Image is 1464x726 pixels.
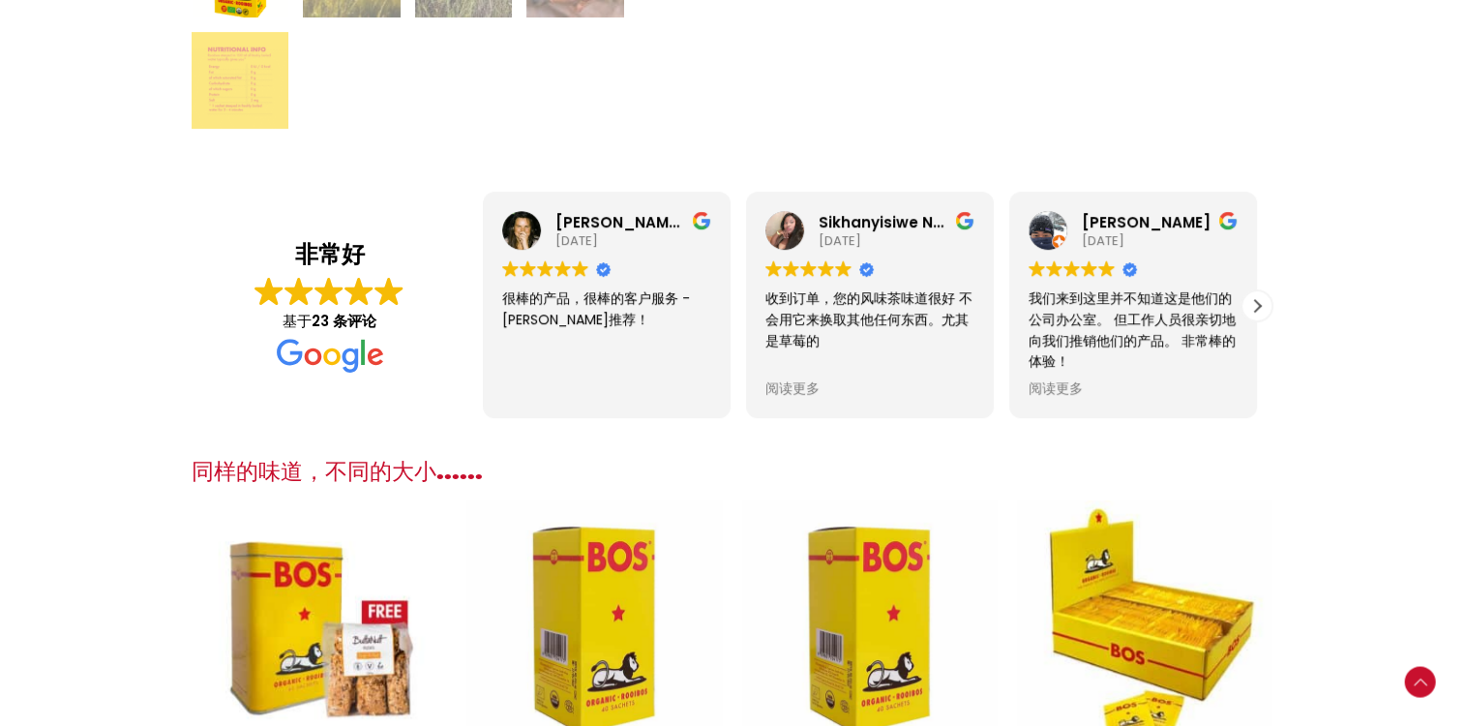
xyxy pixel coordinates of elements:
[537,260,553,277] img: 谷歌
[692,211,711,230] img: 谷歌
[1029,380,1083,399] span: 阅读更多
[555,232,711,250] div: [DATE]
[554,260,571,277] img: 谷歌
[1082,212,1238,232] div: [PERSON_NAME]
[374,277,403,306] img: 谷歌
[1029,211,1067,250] img: 辛普森 T. 个人资料图片
[572,260,588,277] img: 谷歌
[1242,291,1271,320] div: 下一篇评论
[520,260,536,277] img: 谷歌
[555,212,711,232] div: [PERSON_NAME]顿
[1029,260,1045,277] img: 谷歌
[1046,260,1062,277] img: 谷歌
[1098,260,1115,277] img: 谷歌
[819,212,974,232] div: Sikhanyisiwe Ndebele
[1218,211,1238,230] img: 谷歌
[818,260,834,277] img: 谷歌
[1082,232,1238,250] div: [DATE]
[1063,260,1080,277] img: 谷歌
[283,311,376,331] span: 基于
[800,260,817,277] img: 谷歌
[192,32,288,129] img: Organic Rooibos Tea - 20 Tea Bags - Image 5
[955,211,974,230] img: 谷歌
[211,238,448,271] strong: 非常好
[502,260,519,277] img: 谷歌
[502,211,541,250] img: 劳伦·贝灵顿个人资料图片
[765,211,804,250] img: Sikhanyisiwe Ndebele 个人资料图片
[254,277,284,306] img: 谷歌
[835,260,852,277] img: 谷歌
[284,277,314,306] img: 谷歌
[192,457,1272,485] h2: 同样的味道，不同的大小......
[312,311,376,331] strong: 23 条评论
[1081,260,1097,277] img: 谷歌
[277,339,383,373] img: 谷歌
[765,260,782,277] img: 谷歌
[765,380,820,399] span: 阅读更多
[344,277,373,306] img: 谷歌
[783,260,799,277] img: 谷歌
[819,232,974,250] div: [DATE]
[314,277,344,306] img: 谷歌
